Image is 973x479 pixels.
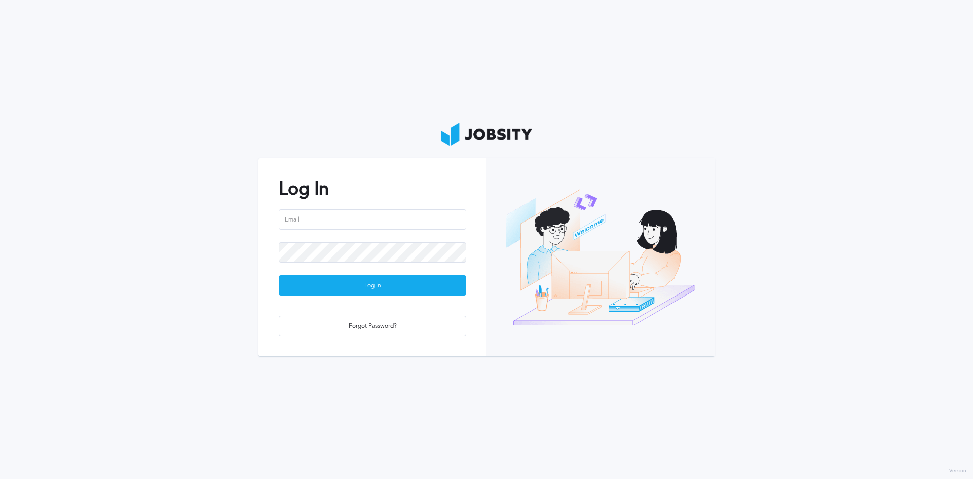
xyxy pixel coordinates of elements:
h2: Log In [279,178,466,199]
input: Email [279,209,466,230]
button: Log In [279,275,466,296]
button: Forgot Password? [279,316,466,336]
div: Log In [279,276,466,296]
label: Version: [949,468,968,474]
